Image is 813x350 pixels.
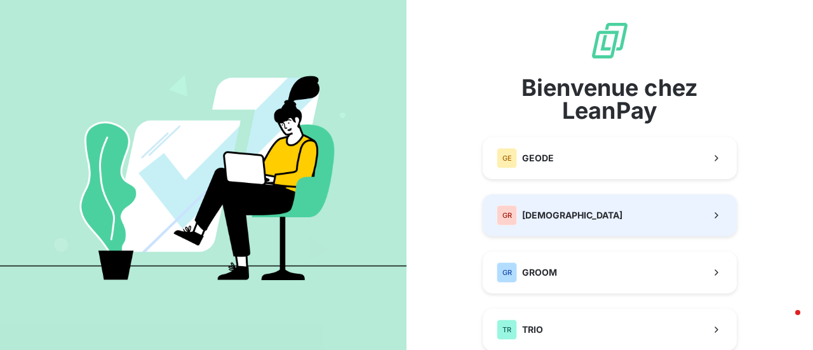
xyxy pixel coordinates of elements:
img: logo sigle [589,20,630,61]
span: TRIO [522,323,543,336]
button: GR[DEMOGRAPHIC_DATA] [483,194,737,236]
span: GEODE [522,152,554,165]
button: GRGROOM [483,252,737,293]
iframe: Intercom live chat [770,307,800,337]
span: Bienvenue chez LeanPay [483,76,737,122]
div: GE [497,148,517,168]
span: GROOM [522,266,557,279]
button: GEGEODE [483,137,737,179]
div: GR [497,262,517,283]
div: TR [497,320,517,340]
div: GR [497,205,517,225]
span: [DEMOGRAPHIC_DATA] [522,209,622,222]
